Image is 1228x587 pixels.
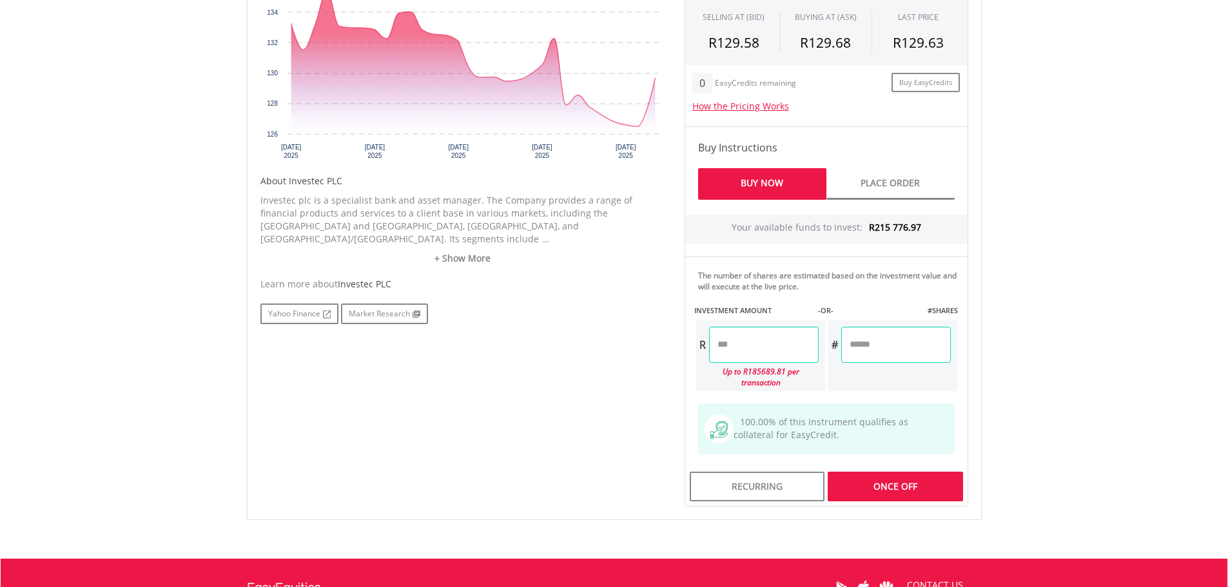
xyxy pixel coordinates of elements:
[685,215,968,244] div: Your available funds to invest:
[448,144,469,159] text: [DATE] 2025
[703,12,765,23] div: SELLING AT (BID)
[692,73,712,93] div: 0
[341,303,428,324] a: Market Research
[698,168,826,200] a: Buy Now
[260,303,338,324] a: Yahoo Finance
[267,39,278,46] text: 132
[898,12,939,23] div: LAST PRICE
[928,305,958,316] label: #SHARES
[893,34,944,52] span: R129.63
[280,144,301,159] text: [DATE] 2025
[715,79,796,90] div: EasyCredits remaining
[869,221,921,233] span: R215 776.97
[800,34,851,52] span: R129.68
[694,305,772,316] label: INVESTMENT AMOUNT
[690,472,824,501] div: Recurring
[795,12,857,23] span: BUYING AT (ASK)
[828,472,962,501] div: Once Off
[260,194,665,245] p: Investec plc is a specialist bank and asset manager. The Company provides a range of financial pr...
[260,252,665,265] a: + Show More
[696,363,819,391] div: Up to R185689.81 per transaction
[734,416,908,441] span: 100.00% of this instrument qualifies as collateral for EasyCredit.
[615,144,636,159] text: [DATE] 2025
[698,270,962,292] div: The number of shares are estimated based on the investment value and will execute at the live price.
[338,278,391,290] span: Investec PLC
[698,140,955,155] h4: Buy Instructions
[708,34,759,52] span: R129.58
[267,131,278,138] text: 126
[818,305,833,316] label: -OR-
[828,327,841,363] div: #
[260,175,665,188] h5: About Investec PLC
[260,278,665,291] div: Learn more about
[364,144,385,159] text: [DATE] 2025
[696,327,709,363] div: R
[892,73,960,93] a: Buy EasyCredits
[692,100,789,112] a: How the Pricing Works
[267,100,278,107] text: 128
[267,9,278,16] text: 134
[826,168,955,200] a: Place Order
[532,144,552,159] text: [DATE] 2025
[710,421,728,439] img: collateral-qualifying-green.svg
[267,70,278,77] text: 130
